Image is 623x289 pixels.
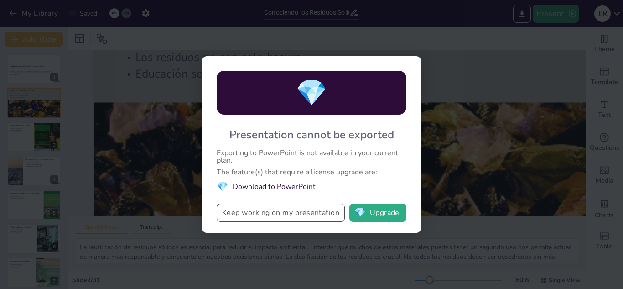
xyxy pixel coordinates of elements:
[217,180,228,193] span: diamond
[349,204,406,222] button: diamondUpgrade
[296,75,327,110] span: diamond
[229,127,394,142] div: Presentation cannot be exported
[217,168,406,176] div: The feature(s) that require a license upgrade are:
[217,180,406,193] li: Download to PowerPoint
[354,208,366,217] span: diamond
[217,204,345,222] button: Keep working on my presentation
[217,149,406,164] div: Exporting to PowerPoint is not available in your current plan.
